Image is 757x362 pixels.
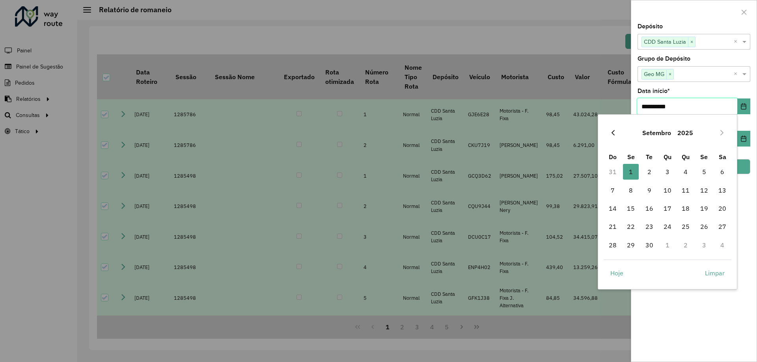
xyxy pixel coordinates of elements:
span: 7 [605,182,621,198]
span: × [666,70,673,79]
td: 16 [640,199,658,217]
td: 4 [713,236,731,254]
td: 25 [677,217,695,236]
span: Clear all [734,69,740,79]
span: 18 [678,200,694,216]
span: 5 [696,164,712,180]
span: Qu [682,153,690,161]
td: 30 [640,236,658,254]
span: 29 [623,237,639,253]
td: 27 [713,217,731,236]
label: Data início [638,86,670,96]
span: 26 [696,219,712,234]
div: Choose Date [598,114,737,289]
button: Hoje [604,265,630,281]
td: 29 [622,236,640,254]
span: Se [700,153,708,161]
span: Geo MG [642,69,666,79]
td: 24 [658,217,677,236]
td: 1 [622,163,640,181]
td: 9 [640,181,658,199]
button: Next Month [716,126,728,139]
span: 17 [660,200,675,216]
span: 6 [714,164,730,180]
td: 3 [658,163,677,181]
td: 28 [604,236,622,254]
button: Choose Month [639,123,674,142]
td: 7 [604,181,622,199]
span: Clear all [734,37,740,46]
button: Previous Month [607,126,619,139]
button: Limpar [698,265,731,281]
span: 19 [696,200,712,216]
span: CDD Santa Luzia [642,37,688,46]
td: 20 [713,199,731,217]
span: 28 [605,237,621,253]
td: 10 [658,181,677,199]
span: Te [646,153,653,161]
span: 24 [660,219,675,234]
span: 30 [641,237,657,253]
span: 2 [641,164,657,180]
label: Depósito [638,22,663,31]
span: 27 [714,219,730,234]
button: Choose Year [674,123,696,142]
td: 4 [677,163,695,181]
span: 1 [623,164,639,180]
span: 21 [605,219,621,234]
td: 2 [640,163,658,181]
span: 3 [660,164,675,180]
td: 19 [695,199,713,217]
span: Hoje [610,268,623,278]
label: Grupo de Depósito [638,54,690,63]
span: 23 [641,219,657,234]
span: Sa [719,153,726,161]
span: 16 [641,200,657,216]
td: 26 [695,217,713,236]
td: 22 [622,217,640,236]
td: 3 [695,236,713,254]
td: 6 [713,163,731,181]
td: 1 [658,236,677,254]
span: 25 [678,219,694,234]
td: 5 [695,163,713,181]
td: 15 [622,199,640,217]
td: 21 [604,217,622,236]
td: 8 [622,181,640,199]
span: 14 [605,200,621,216]
button: Choose Date [737,131,750,147]
td: 31 [604,163,622,181]
span: Do [609,153,617,161]
td: 23 [640,217,658,236]
span: 8 [623,182,639,198]
span: 13 [714,182,730,198]
span: 9 [641,182,657,198]
td: 12 [695,181,713,199]
span: Se [627,153,635,161]
td: 11 [677,181,695,199]
span: 12 [696,182,712,198]
span: Qu [664,153,671,161]
td: 18 [677,199,695,217]
td: 14 [604,199,622,217]
span: 10 [660,182,675,198]
span: 22 [623,219,639,234]
span: 11 [678,182,694,198]
span: × [688,37,695,47]
span: 20 [714,200,730,216]
td: 2 [677,236,695,254]
span: 15 [623,200,639,216]
span: Limpar [705,268,725,278]
td: 13 [713,181,731,199]
td: 17 [658,199,677,217]
button: Choose Date [737,98,750,114]
span: 4 [678,164,694,180]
